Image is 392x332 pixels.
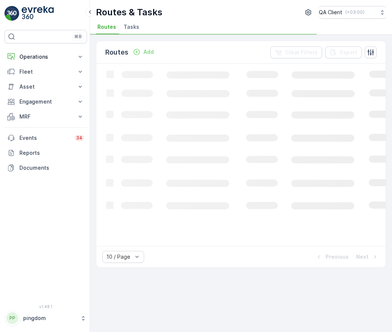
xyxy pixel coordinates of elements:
p: MRF [19,113,72,120]
img: logo_light-DOdMpM7g.png [22,6,54,21]
p: ⌘B [74,34,82,40]
p: Reports [19,149,84,157]
p: Events [19,134,70,142]
button: Next [355,252,380,261]
a: Reports [4,145,87,160]
p: Asset [19,83,72,90]
p: 34 [76,135,83,141]
button: Asset [4,79,87,94]
p: Routes [105,47,128,58]
span: Tasks [124,23,139,31]
p: Previous [326,253,349,261]
p: Fleet [19,68,72,76]
div: PP [6,312,18,324]
button: Clear Filters [270,46,322,58]
span: Routes [97,23,116,31]
img: logo [4,6,19,21]
button: Export [325,46,362,58]
a: Events34 [4,130,87,145]
button: Engagement [4,94,87,109]
p: Routes & Tasks [96,6,162,18]
button: Fleet [4,64,87,79]
p: Next [356,253,368,261]
p: Operations [19,53,72,61]
span: v 1.48.1 [4,304,87,309]
button: Add [130,47,157,56]
button: Previous [314,252,349,261]
p: Export [340,49,357,56]
p: Clear Filters [285,49,318,56]
p: Documents [19,164,84,172]
button: Operations [4,49,87,64]
p: Add [143,48,154,56]
button: QA Client(+03:00) [319,6,386,19]
p: pingdom [23,314,77,322]
button: MRF [4,109,87,124]
a: Documents [4,160,87,175]
p: QA Client [319,9,342,16]
button: PPpingdom [4,310,87,326]
p: Engagement [19,98,72,105]
p: ( +03:00 ) [345,9,364,15]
